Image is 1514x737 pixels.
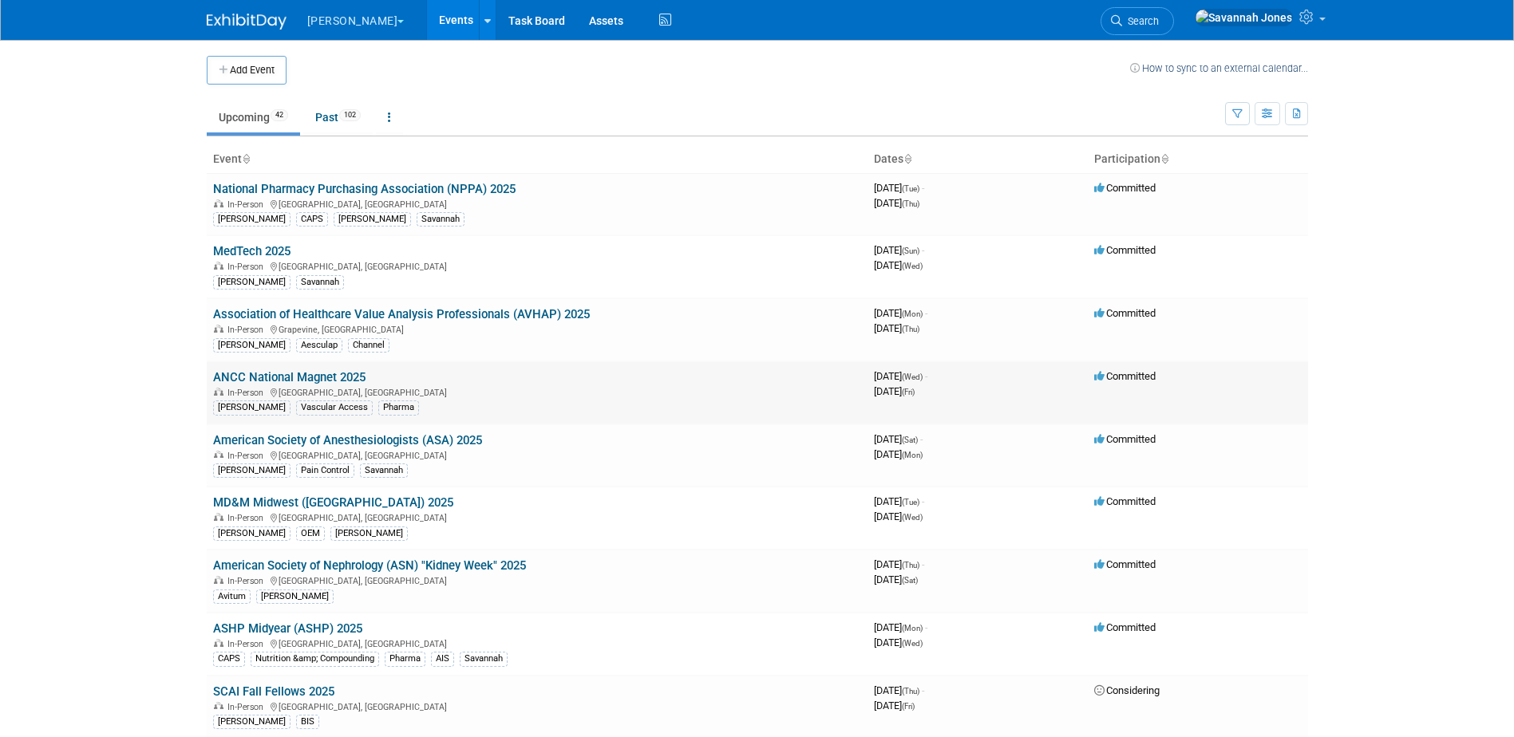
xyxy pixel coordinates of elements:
[902,199,919,208] span: (Thu)
[213,259,861,272] div: [GEOGRAPHIC_DATA], [GEOGRAPHIC_DATA]
[213,338,291,353] div: [PERSON_NAME]
[213,684,334,699] a: SCAI Fall Fellows 2025
[1094,621,1156,633] span: Committed
[1130,62,1308,74] a: How to sync to an external calendar...
[334,212,411,227] div: [PERSON_NAME]
[1094,244,1156,256] span: Committed
[213,307,590,321] a: Association of Healthcare Value Analysis Professionals (AVHAP) 2025
[874,510,923,522] span: [DATE]
[339,109,361,121] span: 102
[213,621,362,636] a: ASHP Midyear (ASHP) 2025
[207,146,868,173] th: Event
[902,246,919,255] span: (Sun)
[213,370,366,384] a: ANCC National Magnet 2025
[242,152,250,165] a: Sort by Event Name
[227,513,268,523] span: In-Person
[227,451,268,461] span: In-Person
[213,589,251,604] div: Avitum
[213,636,861,649] div: [GEOGRAPHIC_DATA], [GEOGRAPHIC_DATA]
[902,576,918,585] span: (Sat)
[902,184,919,193] span: (Tue)
[213,197,861,210] div: [GEOGRAPHIC_DATA], [GEOGRAPHIC_DATA]
[296,275,344,290] div: Savannah
[460,652,508,666] div: Savannah
[378,400,419,415] div: Pharma
[256,589,334,604] div: [PERSON_NAME]
[874,700,915,711] span: [DATE]
[213,385,861,398] div: [GEOGRAPHIC_DATA], [GEOGRAPHIC_DATA]
[213,652,245,666] div: CAPS
[213,275,291,290] div: [PERSON_NAME]
[296,526,325,541] div: OEM
[874,621,927,633] span: [DATE]
[1088,146,1308,173] th: Participation
[874,448,923,460] span: [DATE]
[213,526,291,541] div: [PERSON_NAME]
[874,322,919,334] span: [DATE]
[922,495,924,507] span: -
[296,338,342,353] div: Aesculap
[214,702,223,710] img: In-Person Event
[1094,370,1156,382] span: Committed
[902,498,919,506] span: (Tue)
[207,14,287,30] img: ExhibitDay
[874,370,927,382] span: [DATE]
[213,322,861,335] div: Grapevine, [GEOGRAPHIC_DATA]
[227,199,268,210] span: In-Person
[874,558,924,570] span: [DATE]
[213,400,291,415] div: [PERSON_NAME]
[213,212,291,227] div: [PERSON_NAME]
[874,244,924,256] span: [DATE]
[227,388,268,398] span: In-Person
[1195,9,1293,26] img: Savannah Jones
[214,325,223,333] img: In-Person Event
[874,197,919,209] span: [DATE]
[902,262,923,270] span: (Wed)
[296,212,328,227] div: CAPS
[207,102,300,132] a: Upcoming42
[213,433,482,447] a: American Society of Anesthesiologists (ASA) 2025
[902,561,919,569] span: (Thu)
[303,102,373,132] a: Past102
[431,652,454,666] div: AIS
[271,109,288,121] span: 42
[227,576,268,586] span: In-Person
[227,262,268,272] span: In-Person
[922,182,924,194] span: -
[213,510,861,523] div: [GEOGRAPHIC_DATA], [GEOGRAPHIC_DATA]
[922,558,924,570] span: -
[903,152,911,165] a: Sort by Start Date
[874,495,924,507] span: [DATE]
[213,558,526,573] a: American Society of Nephrology (ASN) "Kidney Week" 2025
[213,463,291,478] div: [PERSON_NAME]
[1094,182,1156,194] span: Committed
[214,262,223,270] img: In-Person Event
[214,639,223,647] img: In-Person Event
[1094,433,1156,445] span: Committed
[213,448,861,461] div: [GEOGRAPHIC_DATA], [GEOGRAPHIC_DATA]
[296,715,319,729] div: BIS
[925,621,927,633] span: -
[902,624,923,633] span: (Mon)
[925,307,927,319] span: -
[348,338,389,353] div: Channel
[874,307,927,319] span: [DATE]
[227,325,268,335] span: In-Person
[360,463,408,478] div: Savannah
[214,451,223,459] img: In-Person Event
[330,526,408,541] div: [PERSON_NAME]
[874,433,923,445] span: [DATE]
[1094,495,1156,507] span: Committed
[874,259,923,271] span: [DATE]
[902,309,923,318] span: (Mon)
[920,433,923,445] span: -
[902,702,915,711] span: (Fri)
[902,513,923,522] span: (Wed)
[213,182,516,196] a: National Pharmacy Purchasing Association (NPPA) 2025
[922,244,924,256] span: -
[874,684,924,696] span: [DATE]
[902,325,919,333] span: (Thu)
[1094,684,1160,696] span: Considering
[874,573,918,585] span: [DATE]
[1122,15,1159,27] span: Search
